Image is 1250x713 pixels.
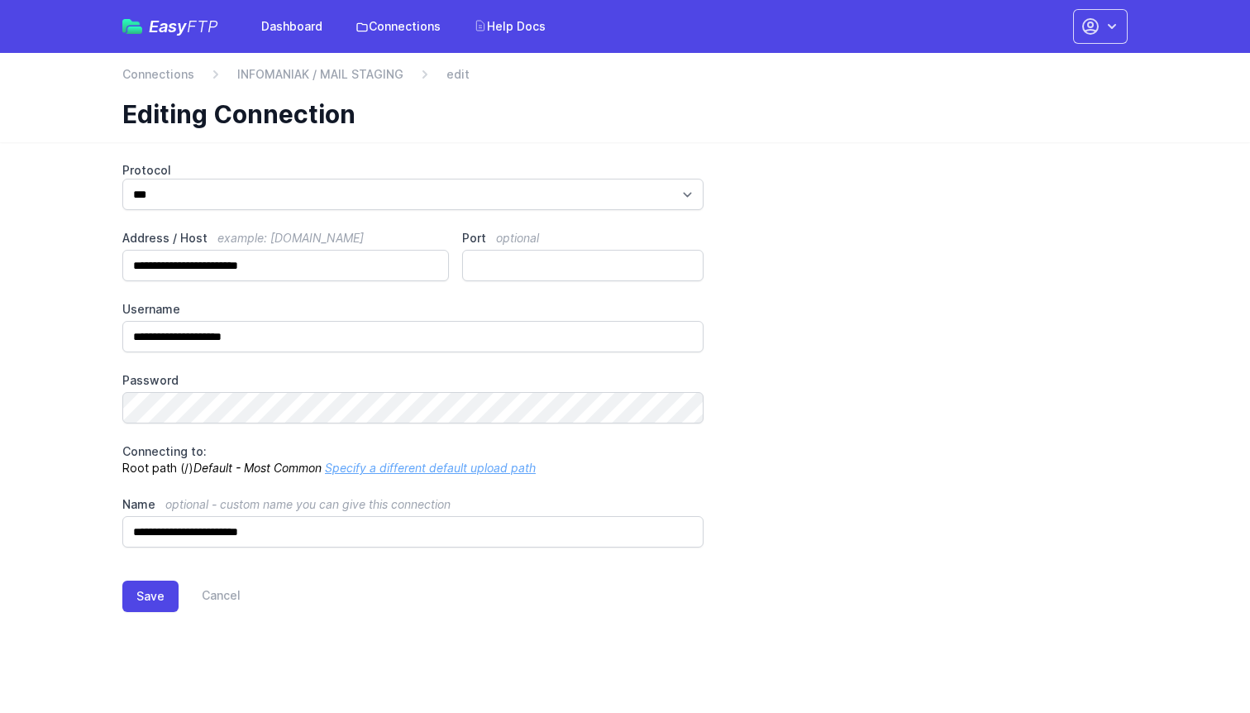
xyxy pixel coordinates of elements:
[122,162,704,179] label: Protocol
[346,12,451,41] a: Connections
[165,497,451,511] span: optional - custom name you can give this connection
[217,231,364,245] span: example: [DOMAIN_NAME]
[122,372,704,389] label: Password
[446,66,470,83] span: edit
[149,18,218,35] span: Easy
[122,301,704,318] label: Username
[462,230,704,246] label: Port
[122,496,704,513] label: Name
[122,66,1128,93] nav: Breadcrumb
[122,99,1114,129] h1: Editing Connection
[122,443,704,476] p: Root path (/)
[496,231,539,245] span: optional
[179,581,241,612] a: Cancel
[237,66,403,83] a: INFOMANIAK / MAIL STAGING
[122,444,207,458] span: Connecting to:
[122,18,218,35] a: EasyFTP
[122,66,194,83] a: Connections
[193,461,322,475] i: Default - Most Common
[122,581,179,612] button: Save
[464,12,556,41] a: Help Docs
[122,230,449,246] label: Address / Host
[251,12,332,41] a: Dashboard
[187,17,218,36] span: FTP
[122,19,142,34] img: easyftp_logo.png
[325,461,536,475] a: Specify a different default upload path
